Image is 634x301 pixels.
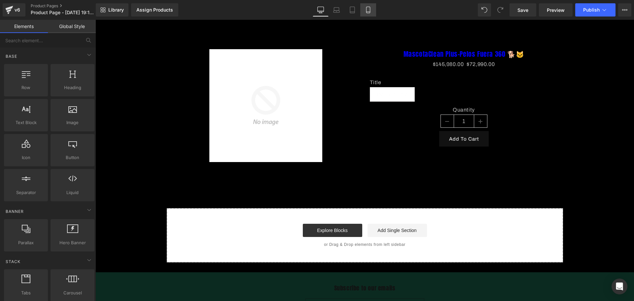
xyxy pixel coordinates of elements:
[612,279,627,294] div: Open Intercom Messenger
[547,7,565,14] span: Preview
[5,208,24,215] span: Banner
[6,239,46,246] span: Parallax
[6,84,46,91] span: Row
[308,30,429,38] a: MascotaClean Plus-Pelos Fuera 360 🐕🐱
[53,189,92,196] span: Liquid
[108,7,124,13] span: Library
[53,289,92,296] span: Carousel
[53,239,92,246] span: Hero Banner
[210,279,329,294] input: Correo electrónico
[6,289,46,296] span: Tabs
[31,10,94,15] span: Product Page - [DATE] 19:18:17
[618,3,631,17] button: More
[344,111,393,127] button: Add To Cart
[6,154,46,161] span: Icon
[6,119,46,126] span: Text Block
[494,3,507,17] button: Redo
[371,40,399,50] span: $72,990.00
[272,204,332,217] a: Add Single Section
[53,154,92,161] span: Button
[539,3,573,17] a: Preview
[5,258,21,265] span: Stack
[22,264,517,272] h2: Subscribe to our emails
[96,3,128,17] a: New Library
[274,87,463,95] label: Quantity
[207,204,267,217] a: Explore Blocks
[53,84,92,91] span: Heading
[313,3,329,17] a: Desktop
[136,7,173,13] div: Assign Products
[82,222,457,227] p: or Drag & Drop elements from left sidebar
[13,6,21,14] div: v6
[3,3,25,17] a: v6
[517,7,528,14] span: Save
[575,3,616,17] button: Publish
[6,189,46,196] span: Separator
[5,53,18,59] span: Base
[48,20,96,33] a: Global Style
[114,29,227,142] img: MascotaClean Plus-Pelos Fuera 360 🐕🐱
[344,3,360,17] a: Tablet
[478,3,491,17] button: Undo
[360,3,376,17] a: Mobile
[281,68,313,82] span: Default Title
[314,279,329,294] button: Suscribirse
[53,119,92,126] span: Image
[274,59,463,67] label: Title
[337,42,369,47] span: $145,980.00
[329,3,344,17] a: Laptop
[31,3,107,9] a: Product Pages
[583,7,600,13] span: Publish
